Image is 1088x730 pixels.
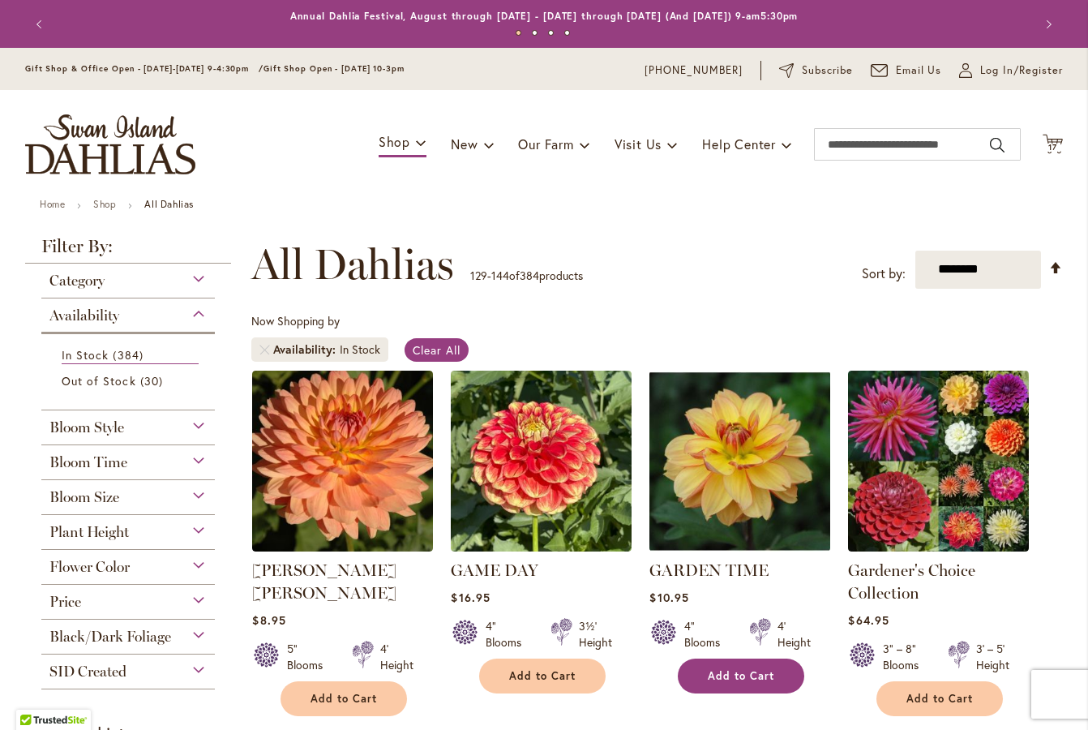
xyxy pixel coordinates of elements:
[564,30,570,36] button: 4 of 4
[1048,142,1057,152] span: 17
[405,338,469,362] a: Clear All
[251,240,454,289] span: All Dahlias
[702,135,776,152] span: Help Center
[779,62,853,79] a: Subscribe
[49,558,130,576] span: Flower Color
[645,62,743,79] a: [PHONE_NUMBER]
[684,618,730,651] div: 4" Blooms
[25,8,58,41] button: Previous
[848,612,889,628] span: $64.95
[49,453,127,471] span: Bloom Time
[862,259,906,289] label: Sort by:
[491,268,509,283] span: 144
[252,612,285,628] span: $8.95
[848,560,975,603] a: Gardener's Choice Collection
[649,590,688,605] span: $10.95
[380,641,413,673] div: 4' Height
[259,345,269,354] a: Remove Availability In Stock
[25,114,195,174] a: store logo
[678,659,804,693] button: Add to Cart
[252,371,433,552] img: GABRIELLE MARIE
[140,372,167,389] span: 30
[49,488,119,506] span: Bloom Size
[451,539,632,555] a: GAME DAY
[649,539,830,555] a: GARDEN TIME
[49,628,171,646] span: Black/Dark Foliage
[113,346,147,363] span: 384
[62,372,199,389] a: Out of Stock 30
[25,63,263,74] span: Gift Shop & Office Open - [DATE]-[DATE] 9-4:30pm /
[976,641,1009,673] div: 3' – 5' Height
[451,135,478,152] span: New
[470,263,583,289] p: - of products
[62,346,199,364] a: In Stock 384
[959,62,1063,79] a: Log In/Register
[615,135,662,152] span: Visit Us
[516,30,521,36] button: 1 of 4
[579,618,612,651] div: 3½' Height
[252,539,433,555] a: GABRIELLE MARIE
[49,593,81,611] span: Price
[486,618,531,651] div: 4" Blooms
[263,63,405,74] span: Gift Shop Open - [DATE] 10-3pm
[802,62,853,79] span: Subscribe
[906,692,973,706] span: Add to Cart
[470,268,487,283] span: 129
[49,272,105,290] span: Category
[40,198,65,210] a: Home
[871,62,942,79] a: Email Us
[25,238,231,264] strong: Filter By:
[708,669,774,683] span: Add to Cart
[451,371,632,552] img: GAME DAY
[509,669,576,683] span: Add to Cart
[413,342,460,358] span: Clear All
[1043,134,1063,156] button: 17
[49,419,124,436] span: Bloom Style
[273,341,340,358] span: Availability
[777,618,811,651] div: 4' Height
[49,663,126,681] span: SID Created
[649,560,769,580] a: GARDEN TIME
[980,62,1063,79] span: Log In/Register
[379,133,410,150] span: Shop
[520,268,539,283] span: 384
[281,681,407,716] button: Add to Cart
[451,590,490,605] span: $16.95
[883,641,928,673] div: 3" – 8" Blooms
[252,560,396,603] a: [PERSON_NAME] [PERSON_NAME]
[848,371,1029,552] img: Gardener's Choice Collection
[896,62,942,79] span: Email Us
[451,560,538,580] a: GAME DAY
[649,371,830,552] img: GARDEN TIME
[1030,8,1063,41] button: Next
[251,313,340,328] span: Now Shopping by
[311,692,377,706] span: Add to Cart
[848,539,1029,555] a: Gardener's Choice Collection
[340,341,380,358] div: In Stock
[876,681,1003,716] button: Add to Cart
[62,347,109,363] span: In Stock
[518,135,573,152] span: Our Farm
[532,30,538,36] button: 2 of 4
[548,30,554,36] button: 3 of 4
[49,523,129,541] span: Plant Height
[49,307,119,324] span: Availability
[12,672,58,718] iframe: Launch Accessibility Center
[290,10,799,22] a: Annual Dahlia Festival, August through [DATE] - [DATE] through [DATE] (And [DATE]) 9-am5:30pm
[479,659,606,693] button: Add to Cart
[287,641,332,673] div: 5" Blooms
[93,198,116,210] a: Shop
[62,373,136,389] span: Out of Stock
[144,198,194,210] strong: All Dahlias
